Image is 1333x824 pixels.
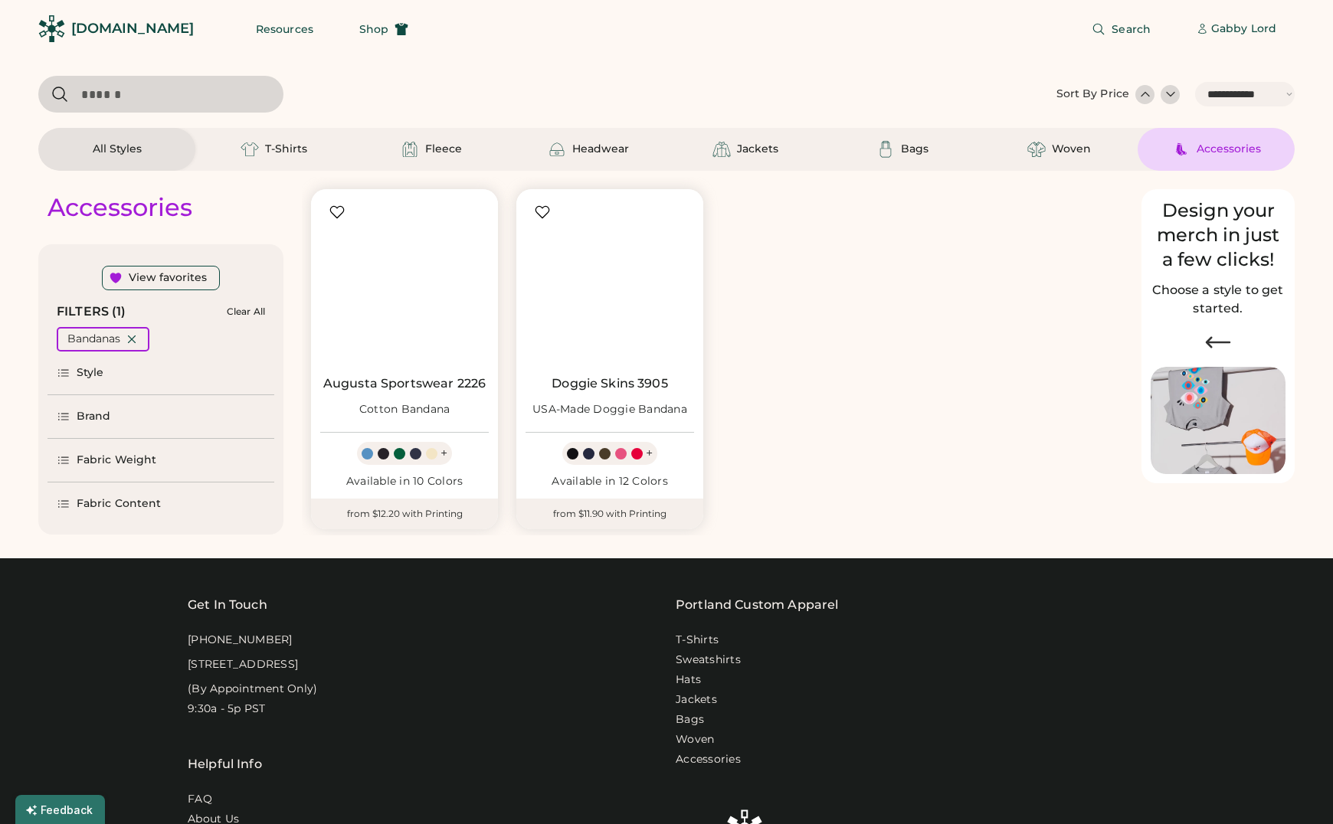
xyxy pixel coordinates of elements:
div: Accessories [1197,142,1261,157]
img: T-Shirts Icon [241,140,259,159]
div: Headwear [572,142,629,157]
span: Shop [359,24,388,34]
div: [DOMAIN_NAME] [71,19,194,38]
a: Doggie Skins 3905 [552,376,668,391]
div: Woven [1052,142,1091,157]
img: Image of Lisa Congdon Eye Print on T-Shirt and Hat [1151,367,1286,475]
div: Fabric Weight [77,453,156,468]
span: Search [1112,24,1151,34]
div: Available in 10 Colors [320,474,489,489]
img: Rendered Logo - Screens [38,15,65,42]
div: Clear All [227,306,265,317]
div: + [646,445,653,462]
a: Hats [676,672,701,688]
div: [PHONE_NUMBER] [188,633,293,648]
a: FAQ [188,792,212,807]
a: Augusta Sportswear 2226 [323,376,486,391]
a: Accessories [676,752,741,767]
img: Fleece Icon [401,140,419,159]
div: FILTERS (1) [57,302,126,321]
div: 9:30a - 5p PST [188,701,266,717]
img: Augusta Sportswear 2226 Cotton Bandana [320,198,489,367]
div: + [441,445,447,462]
div: Available in 12 Colors [526,474,694,489]
div: Style [77,365,104,381]
div: from $12.20 with Printing [311,499,498,529]
h2: Choose a style to get started. [1151,281,1286,318]
div: Bandanas [67,332,120,347]
a: Portland Custom Apparel [676,596,838,614]
img: Bags Icon [876,140,895,159]
img: Doggie Skins 3905 USA-Made Doggie Bandana [526,198,694,367]
div: (By Appointment Only) [188,682,317,697]
div: Fabric Content [77,496,161,512]
div: Get In Touch [188,596,267,614]
button: Resources [237,14,332,44]
div: Accessories [47,192,192,223]
img: Accessories Icon [1172,140,1191,159]
div: Helpful Info [188,755,262,773]
div: View favorites [129,270,207,286]
div: Cotton Bandana [359,402,450,417]
div: Fleece [425,142,462,157]
div: Sort By Price [1056,87,1129,102]
img: Headwear Icon [548,140,566,159]
a: Jackets [676,692,717,708]
div: from $11.90 with Printing [516,499,703,529]
div: [STREET_ADDRESS] [188,657,298,672]
div: All Styles [93,142,142,157]
div: T-Shirts [265,142,307,157]
a: T-Shirts [676,633,719,648]
div: Brand [77,409,111,424]
div: Bags [901,142,929,157]
button: Search [1073,14,1169,44]
div: Jackets [737,142,778,157]
a: Woven [676,732,714,747]
div: Design your merch in just a few clicks! [1151,198,1286,272]
img: Woven Icon [1027,140,1046,159]
a: Sweatshirts [676,652,741,668]
div: USA-Made Doggie Bandana [532,402,687,417]
button: Shop [341,14,427,44]
img: Jackets Icon [712,140,731,159]
div: Gabby Lord [1211,21,1276,37]
a: Bags [676,712,704,728]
